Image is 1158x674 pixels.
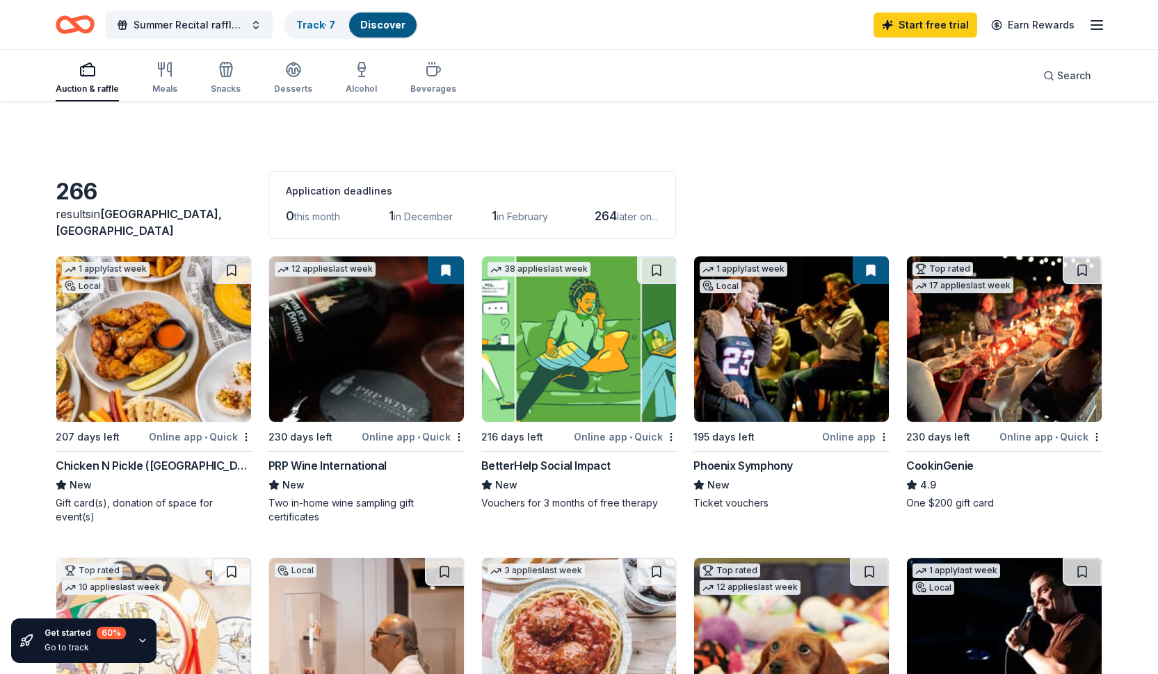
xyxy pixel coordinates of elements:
div: results [56,206,252,239]
div: 3 applies last week [488,564,585,578]
div: Top rated [912,262,973,276]
button: Beverages [410,56,456,101]
div: Meals [152,83,177,94]
div: Local [62,279,104,293]
button: Snacks [211,56,241,101]
div: 230 days left [268,429,332,445]
img: Image for BetterHelp Social Impact [482,256,677,422]
span: in February [497,211,548,222]
span: Summer Recital raffle baskets [134,17,245,33]
div: 230 days left [906,429,970,445]
span: • [204,431,207,443]
div: 266 [56,178,252,206]
span: this month [294,211,340,222]
div: 207 days left [56,429,120,445]
button: Desserts [274,56,312,101]
div: 12 applies last week [700,580,801,595]
a: Home [56,8,95,41]
a: Earn Rewards [983,13,1083,38]
div: One $200 gift card [906,496,1102,510]
span: Search [1057,67,1091,84]
div: 10 applies last week [62,580,163,595]
div: Beverages [410,83,456,94]
div: Go to track [45,642,126,653]
a: Track· 7 [296,19,335,31]
div: Get started [45,627,126,639]
div: Ticket vouchers [693,496,890,510]
div: 1 apply last week [912,564,1000,578]
div: 1 apply last week [62,262,150,277]
span: New [282,477,305,493]
img: Image for Phoenix Symphony [694,256,889,422]
span: in December [394,211,453,222]
button: Summer Recital raffle baskets [106,11,273,39]
button: Meals [152,56,177,101]
a: Image for Chicken N Pickle (Glendale)1 applylast weekLocal207 days leftOnline app•QuickChicken N ... [56,256,252,524]
div: PRP Wine International [268,457,387,474]
div: 17 applies last week [912,279,1013,293]
span: New [70,477,92,493]
div: BetterHelp Social Impact [481,457,611,474]
div: Local [275,564,316,577]
div: 12 applies last week [275,262,376,277]
img: Image for Chicken N Pickle (Glendale) [56,256,251,422]
div: Online app Quick [574,428,677,445]
div: Alcohol [346,83,377,94]
span: later on... [617,211,658,222]
button: Search [1032,62,1102,90]
div: Application deadlines [286,183,659,199]
div: Chicken N Pickle ([GEOGRAPHIC_DATA]) [56,457,252,474]
span: 0 [286,208,294,223]
a: Discover [360,19,405,31]
div: Online app [822,428,890,445]
div: Online app Quick [362,428,465,445]
a: Image for Phoenix Symphony1 applylast weekLocal195 days leftOnline appPhoenix SymphonyNewTicket v... [693,256,890,510]
button: Track· 7Discover [284,11,418,39]
div: Top rated [62,564,122,577]
button: Auction & raffle [56,56,119,101]
span: 1 [492,208,497,223]
div: 60 % [97,627,126,639]
div: Local [700,279,741,293]
div: Two in-home wine sampling gift certificates [268,496,465,524]
div: CookinGenie [906,457,974,474]
span: New [495,477,517,493]
div: Desserts [274,83,312,94]
div: Vouchers for 3 months of free therapy [481,496,677,510]
div: Gift card(s), donation of space for event(s) [56,496,252,524]
div: 195 days left [693,429,755,445]
span: [GEOGRAPHIC_DATA], [GEOGRAPHIC_DATA] [56,207,222,238]
div: Online app Quick [149,428,252,445]
span: • [417,431,420,443]
div: 38 applies last week [488,262,590,277]
span: 4.9 [920,477,936,493]
span: • [629,431,632,443]
span: 1 [389,208,394,223]
div: Local [912,581,954,595]
div: 1 apply last week [700,262,787,277]
div: 216 days left [481,429,543,445]
div: Phoenix Symphony [693,457,793,474]
div: Top rated [700,564,760,577]
div: Snacks [211,83,241,94]
img: Image for PRP Wine International [269,256,464,422]
span: 264 [595,208,617,223]
img: Image for CookinGenie [907,256,1102,422]
a: Start free trial [874,13,977,38]
div: Auction & raffle [56,83,119,94]
a: Image for PRP Wine International12 applieslast week230 days leftOnline app•QuickPRP Wine Internat... [268,256,465,524]
span: • [1055,431,1058,443]
a: Image for CookinGenieTop rated17 applieslast week230 days leftOnline app•QuickCookinGenie4.9One $... [906,256,1102,510]
button: Alcohol [346,56,377,101]
span: New [707,477,730,493]
span: in [56,207,222,238]
a: Image for BetterHelp Social Impact38 applieslast week216 days leftOnline app•QuickBetterHelp Soci... [481,256,677,510]
div: Online app Quick [999,428,1102,445]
